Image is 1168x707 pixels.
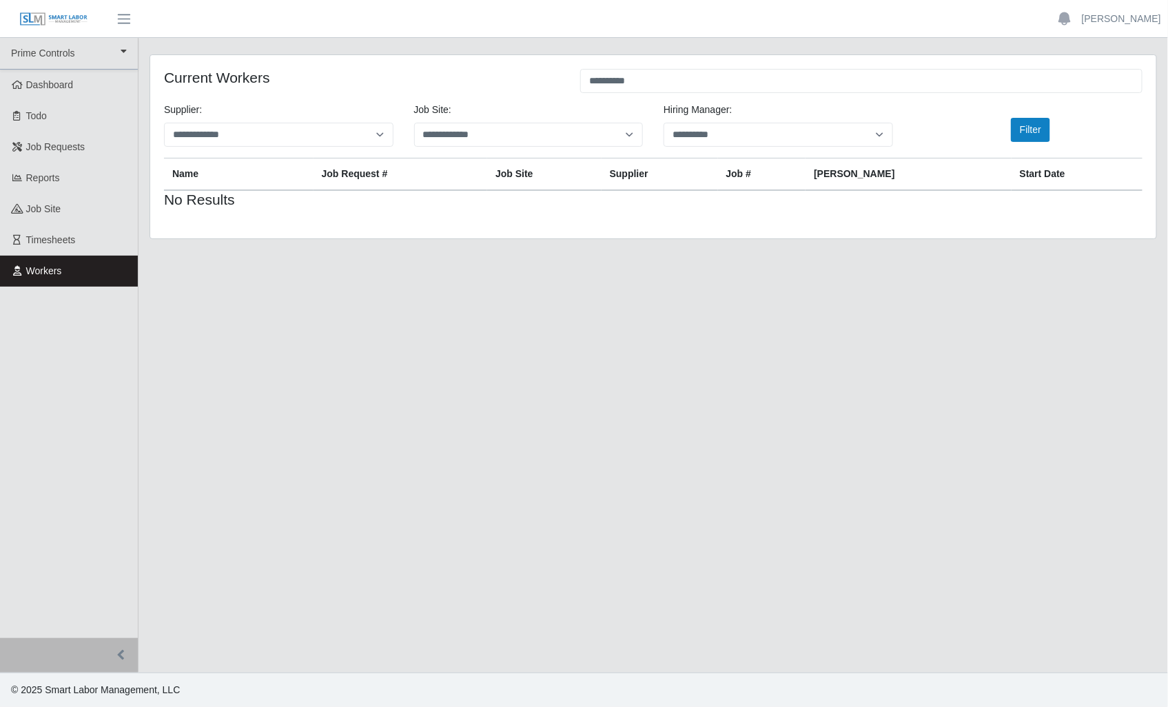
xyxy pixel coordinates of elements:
img: SLM Logo [19,12,88,27]
button: Filter [1011,118,1050,142]
th: Job # [718,158,806,190]
th: Supplier [602,158,718,190]
span: © 2025 Smart Labor Management, LLC [11,684,180,695]
span: Reports [26,172,60,183]
label: job site: [414,103,451,117]
th: [PERSON_NAME] [806,158,1011,190]
span: Workers [26,265,62,276]
span: Todo [26,110,47,121]
h4: No Results [164,191,314,208]
span: Dashboard [26,79,74,90]
label: Supplier: [164,103,202,117]
th: Name [164,158,314,190]
th: job site [487,158,602,190]
h4: Current Workers [164,69,560,86]
span: job site [26,203,61,214]
a: [PERSON_NAME] [1082,12,1161,26]
span: Timesheets [26,234,76,245]
th: Job Request # [314,158,488,190]
label: Hiring Manager: [664,103,732,117]
th: Start Date [1012,158,1143,190]
span: Job Requests [26,141,85,152]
